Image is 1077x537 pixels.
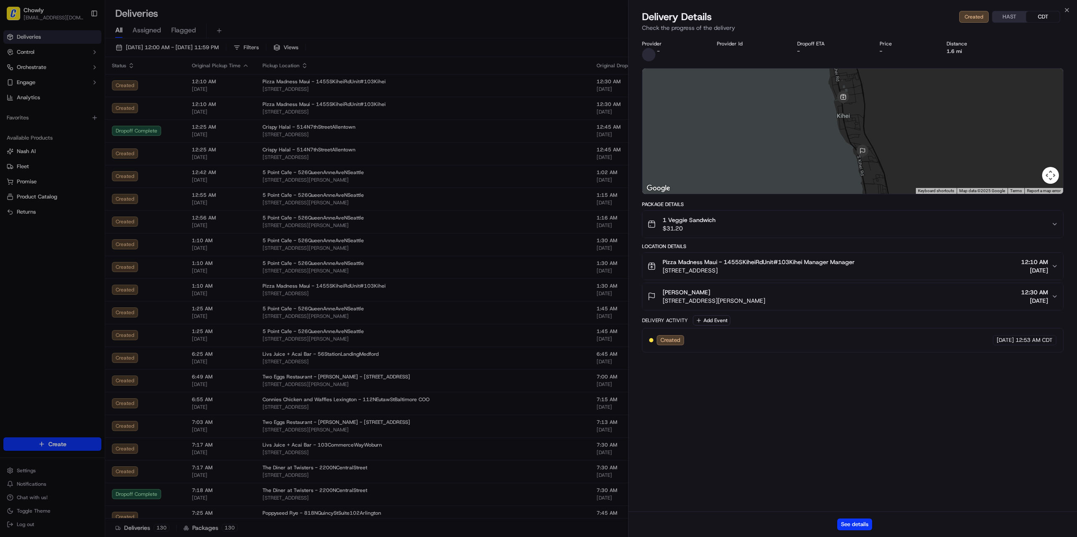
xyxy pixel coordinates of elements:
span: 1 Veggie Sandwich [663,216,716,224]
div: Package Details [642,201,1064,208]
span: Pizza Madness Maui - 1455SKiheiRdUnit#103Kihei Manager Manager [663,258,854,266]
img: Google [645,183,672,194]
input: Got a question? Start typing here... [22,54,151,63]
div: We're available if you need us! [29,88,106,95]
span: [DATE] [1021,266,1048,275]
button: Keyboard shortcuts [918,188,954,194]
button: See details [837,518,872,530]
span: API Documentation [80,122,135,130]
div: Location Details [642,243,1064,250]
div: Provider [642,40,703,47]
button: Add Event [693,315,730,325]
p: Welcome 👋 [8,33,153,47]
div: Dropoff ETA [797,40,866,47]
div: 1.6 mi [947,48,1008,55]
div: 📗 [8,122,15,129]
div: 💻 [71,122,78,129]
a: 📗Knowledge Base [5,118,68,133]
div: Start new chat [29,80,138,88]
span: [STREET_ADDRESS] [663,266,854,275]
span: $31.20 [663,224,716,233]
span: Knowledge Base [17,122,64,130]
a: 💻API Documentation [68,118,138,133]
span: Map data ©2025 Google [959,188,1005,193]
div: - [797,48,866,55]
span: Created [661,336,680,344]
div: Price [880,40,933,47]
span: [DATE] [997,336,1014,344]
button: Map camera controls [1042,167,1059,184]
span: 12:10 AM [1021,258,1048,266]
button: [PERSON_NAME][STREET_ADDRESS][PERSON_NAME]12:30 AM[DATE] [642,283,1063,310]
a: Powered byPylon [59,142,102,148]
span: [STREET_ADDRESS][PERSON_NAME] [663,296,765,305]
div: Delivery Activity [642,317,688,324]
button: Pizza Madness Maui - 1455SKiheiRdUnit#103Kihei Manager Manager[STREET_ADDRESS]12:10 AM[DATE] [642,253,1063,280]
a: Report a map error [1027,188,1061,193]
a: Open this area in Google Maps (opens a new window) [645,183,672,194]
span: [DATE] [1021,296,1048,305]
button: 1 Veggie Sandwich$31.20 [642,211,1063,238]
div: Provider Id [717,40,784,47]
a: Terms (opens in new tab) [1010,188,1022,193]
button: Start new chat [143,82,153,93]
div: Distance [947,40,1008,47]
span: [PERSON_NAME] [663,288,710,296]
p: Check the progress of the delivery [642,24,1064,32]
span: Delivery Details [642,10,712,24]
button: CDT [1026,11,1060,22]
button: HAST [992,11,1026,22]
div: - [880,48,933,55]
img: Nash [8,8,25,25]
span: Pylon [84,142,102,148]
span: 12:53 AM CDT [1016,336,1053,344]
span: - [657,48,660,55]
span: 12:30 AM [1021,288,1048,296]
img: 1736555255976-a54dd68f-1ca7-489b-9aae-adbdc363a1c4 [8,80,24,95]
